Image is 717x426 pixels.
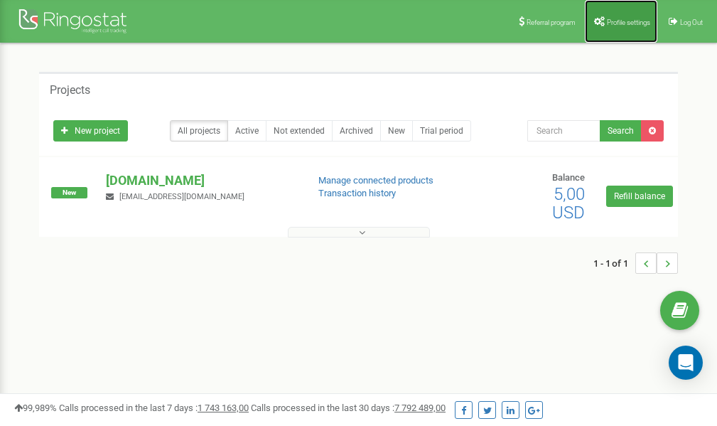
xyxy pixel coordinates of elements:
[593,238,678,288] nav: ...
[600,120,642,142] button: Search
[266,120,333,142] a: Not extended
[119,192,244,201] span: [EMAIL_ADDRESS][DOMAIN_NAME]
[318,188,396,198] a: Transaction history
[527,120,600,142] input: Search
[669,346,703,380] div: Open Intercom Messenger
[332,120,381,142] a: Archived
[50,84,90,97] h5: Projects
[227,120,266,142] a: Active
[380,120,413,142] a: New
[607,18,650,26] span: Profile settings
[412,120,471,142] a: Trial period
[51,187,87,198] span: New
[251,403,446,413] span: Calls processed in the last 30 days :
[606,186,673,207] a: Refill balance
[170,120,228,142] a: All projects
[14,403,57,413] span: 99,989%
[593,252,635,274] span: 1 - 1 of 1
[552,172,585,183] span: Balance
[59,403,249,413] span: Calls processed in the last 7 days :
[318,175,433,186] a: Manage connected products
[394,403,446,413] u: 7 792 489,00
[198,403,249,413] u: 1 743 163,00
[106,171,295,190] p: [DOMAIN_NAME]
[552,184,585,223] span: 5,00 USD
[680,18,703,26] span: Log Out
[53,120,128,142] a: New project
[527,18,576,26] span: Referral program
